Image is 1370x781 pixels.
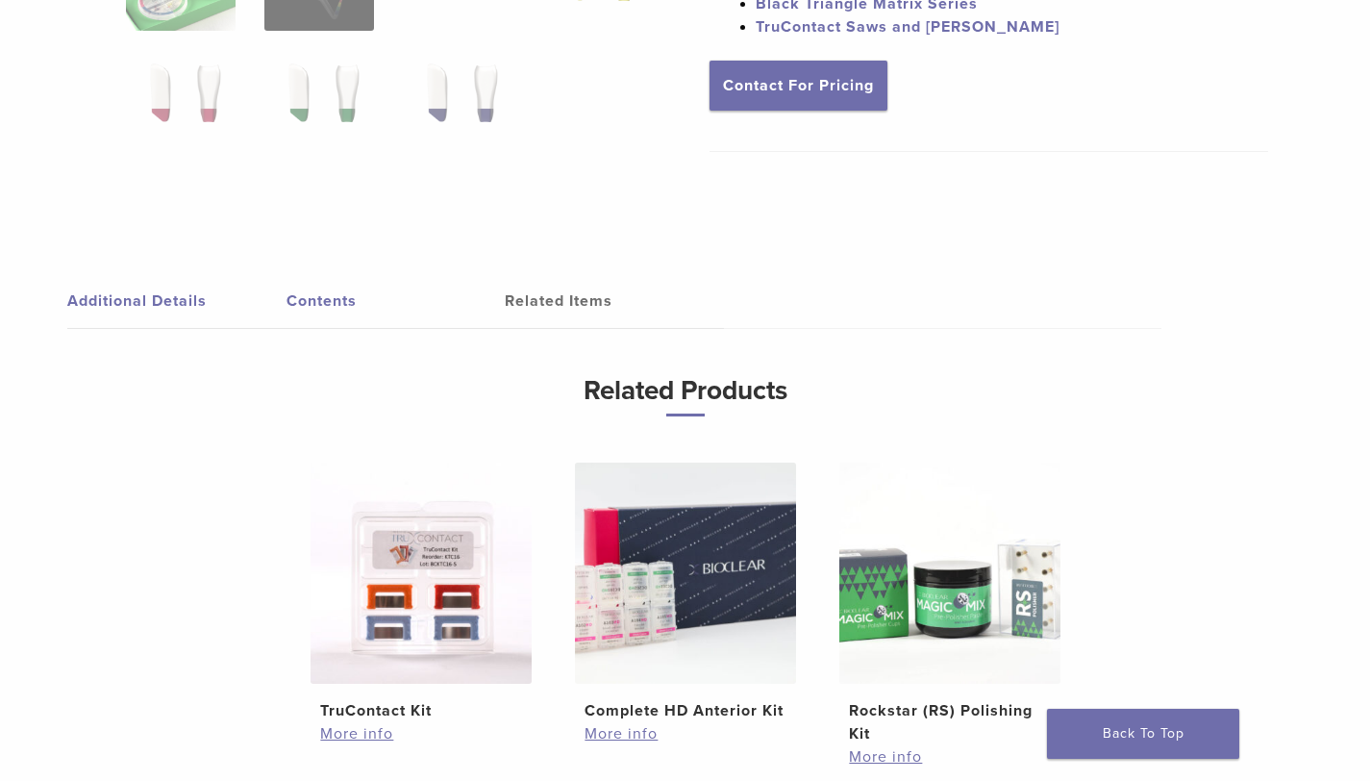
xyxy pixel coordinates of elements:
[710,61,887,111] a: Contact For Pricing
[320,699,520,722] h2: TruContact Kit
[849,745,1049,768] a: More info
[585,699,785,722] h2: Complete HD Anterior Kit
[264,56,374,152] img: Black Triangle (BT) Kit - Image 10
[756,17,1059,37] a: TruContact Saws and [PERSON_NAME]
[832,463,1067,745] a: Rockstar (RS) Polishing KitRockstar (RS) Polishing Kit
[403,56,512,152] img: Black Triangle (BT) Kit - Image 11
[505,274,724,328] a: Related Items
[839,463,1060,684] img: Rockstar (RS) Polishing Kit
[171,367,1200,416] h3: Related Products
[585,722,785,745] a: More info
[311,463,532,684] img: TruContact Kit
[286,274,506,328] a: Contents
[320,722,520,745] a: More info
[575,463,796,684] img: Complete HD Anterior Kit
[567,463,803,722] a: Complete HD Anterior KitComplete HD Anterior Kit
[303,463,538,722] a: TruContact KitTruContact Kit
[126,56,236,152] img: Black Triangle (BT) Kit - Image 9
[67,274,286,328] a: Additional Details
[849,699,1049,745] h2: Rockstar (RS) Polishing Kit
[1047,709,1239,759] a: Back To Top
